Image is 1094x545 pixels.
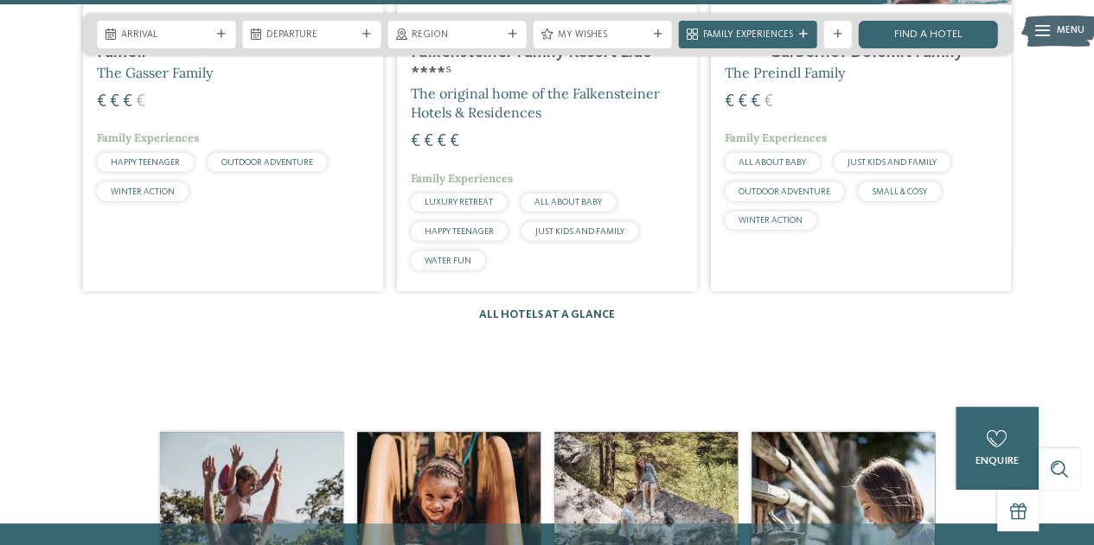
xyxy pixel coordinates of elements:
[725,64,845,81] span: The Preindl Family
[535,227,624,236] span: JUST KIDS AND FAMILY
[558,29,648,42] span: My wishes
[411,85,660,121] span: The original home of the Falkensteiner Hotels & Residences
[97,93,106,111] span: €
[411,171,513,186] span: Family Experiences
[956,407,1039,490] a: enquire
[450,133,459,150] span: €
[739,158,806,167] span: ALL ABOUT BABY
[97,130,199,145] span: Family Experiences
[872,187,927,196] span: SMALL & COSY
[411,42,683,84] h4: Falkensteiner Family Resort Lido ****ˢ
[136,93,145,111] span: €
[764,93,773,111] span: €
[425,227,494,236] span: HAPPY TEENAGER
[703,29,793,42] span: Family Experiences
[976,455,1019,466] span: enquire
[534,198,602,206] span: ALL ABOUT BABY
[848,158,937,167] span: JUST KIDS AND FAMILY
[479,309,615,320] a: All hotels at a glance
[425,198,493,206] span: LUXURY RETREAT
[751,93,760,111] span: €
[725,93,734,111] span: €
[123,93,132,111] span: €
[111,158,180,167] span: HAPPY TEENAGER
[221,158,313,167] span: OUTDOOR ADVENTURE
[739,216,803,225] span: WINTER ACTION
[266,29,356,42] span: Departure
[121,29,211,42] span: Arrival
[725,130,827,145] span: Family Experiences
[859,21,997,48] a: Find a hotel
[110,93,119,111] span: €
[739,187,830,196] span: OUTDOOR ADVENTURE
[425,257,471,265] span: WATER FUN
[412,29,502,42] span: Region
[738,93,747,111] span: €
[97,64,213,81] span: The Gasser Family
[411,133,420,150] span: €
[111,187,175,196] span: WINTER ACTION
[424,133,433,150] span: €
[437,133,446,150] span: €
